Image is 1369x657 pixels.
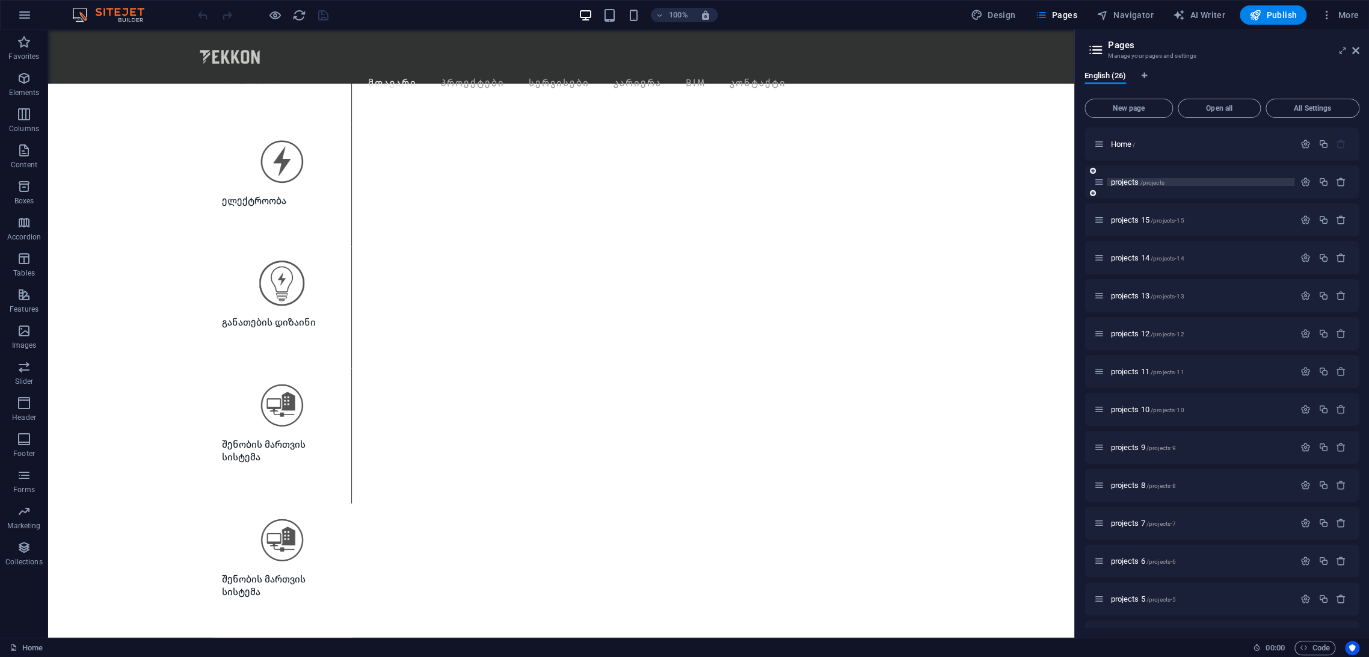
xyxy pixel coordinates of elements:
div: Duplicate [1318,328,1328,339]
span: /projects-6 [1146,558,1177,565]
span: /projects-12 [1151,331,1184,338]
p: Features [10,304,38,314]
div: Remove [1336,442,1346,452]
div: projects 12/projects-12 [1107,330,1294,338]
div: Duplicate [1318,518,1328,528]
div: Settings [1300,556,1311,566]
span: Click to open page [1110,253,1184,262]
span: 00 00 [1266,641,1284,655]
div: Duplicate [1318,139,1328,149]
span: /projects-10 [1151,407,1184,413]
button: Design [966,5,1021,25]
div: Remove [1336,253,1346,263]
h6: Session time [1253,641,1285,655]
div: Duplicate [1318,253,1328,263]
span: AI Writer [1173,9,1225,21]
div: Language Tabs [1084,71,1359,94]
p: Slider [15,377,34,386]
button: Code [1294,641,1335,655]
div: Remove [1336,366,1346,377]
span: Click to open page [1110,329,1184,338]
div: projects 7/projects-7 [1107,519,1294,527]
span: All Settings [1271,105,1354,112]
div: Settings [1300,480,1311,490]
div: The startpage cannot be deleted [1336,139,1346,149]
div: Settings [1300,442,1311,452]
span: /projects [1140,179,1164,186]
span: /projects-7 [1146,520,1177,527]
span: /projects-11 [1151,369,1184,375]
p: Favorites [8,52,39,61]
span: /projects-14 [1151,255,1184,262]
p: Forms [13,485,35,495]
button: More [1316,5,1364,25]
p: Columns [9,124,39,134]
div: Settings [1300,215,1311,225]
div: Settings [1300,177,1311,187]
p: Tables [13,268,35,278]
div: Duplicate [1318,594,1328,604]
div: projects 14/projects-14 [1107,254,1294,262]
span: Click to open page [1110,405,1184,414]
button: All Settings [1266,99,1359,118]
div: Duplicate [1318,404,1328,415]
p: Header [12,413,36,422]
p: Accordion [7,232,41,242]
div: projects 9/projects-9 [1107,443,1294,451]
div: projects 6/projects-6 [1107,557,1294,565]
button: Pages [1030,5,1081,25]
button: reload [292,8,306,22]
button: Open all [1178,99,1261,118]
i: Reload page [292,8,306,22]
div: Settings [1300,404,1311,415]
div: Duplicate [1318,480,1328,490]
div: Remove [1336,556,1346,566]
div: projects 15/projects-15 [1107,216,1294,224]
div: Remove [1336,177,1346,187]
img: Editor Logo [69,8,159,22]
div: projects 11/projects-11 [1107,368,1294,375]
p: Images [12,341,37,350]
p: Elements [9,88,40,97]
span: : [1274,643,1276,652]
div: Remove [1336,291,1346,301]
div: Duplicate [1318,442,1328,452]
span: Click to open page [1110,519,1176,528]
p: Content [11,160,37,170]
div: projects 10/projects-10 [1107,406,1294,413]
h3: Manage your pages and settings [1108,51,1335,61]
div: Settings [1300,518,1311,528]
span: Design [971,9,1016,21]
div: Duplicate [1318,177,1328,187]
span: Click to open page [1110,557,1176,566]
span: New page [1090,105,1167,112]
div: Remove [1336,215,1346,225]
div: Settings [1300,328,1311,339]
h6: 100% [669,8,688,22]
span: /projects-15 [1151,217,1184,224]
span: English (26) [1084,69,1126,85]
p: Marketing [7,521,40,531]
div: Settings [1300,253,1311,263]
span: More [1321,9,1359,21]
span: Click to open page [1110,594,1176,603]
a: Click to cancel selection. Double-click to open Pages [10,641,43,655]
p: Collections [5,557,42,567]
p: Footer [13,449,35,458]
div: Settings [1300,594,1311,604]
div: Remove [1336,328,1346,339]
div: Remove [1336,404,1346,415]
span: Click to open page [1110,177,1164,187]
div: Settings [1300,366,1311,377]
button: Usercentrics [1345,641,1359,655]
div: Settings [1300,139,1311,149]
i: On resize automatically adjust zoom level to fit chosen device. [700,10,711,20]
div: Duplicate [1318,291,1328,301]
div: Design (Ctrl+Alt+Y) [966,5,1021,25]
div: Duplicate [1318,215,1328,225]
span: Click to open page [1110,481,1176,490]
div: Settings [1300,291,1311,301]
span: Open all [1183,105,1255,112]
span: Click to open page [1110,291,1184,300]
button: 100% [651,8,694,22]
